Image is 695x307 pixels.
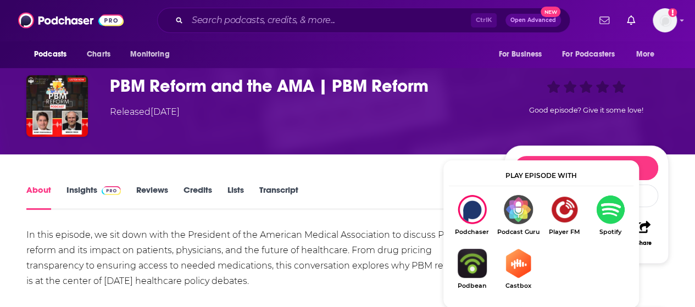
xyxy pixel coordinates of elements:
button: Show profile menu [653,8,677,32]
a: SpotifySpotify [587,195,633,236]
span: Podchaser [449,228,495,236]
button: open menu [629,44,669,65]
div: Share [636,240,651,247]
button: open menu [491,44,555,65]
a: Reviews [136,185,168,210]
a: Lists [227,185,244,210]
span: Monitoring [130,47,169,62]
span: Good episode? Give it some love! [529,106,643,114]
span: Spotify [587,228,633,236]
a: Podcast GuruPodcast Guru [495,195,541,236]
svg: Add a profile image [668,8,677,17]
a: Transcript [259,185,298,210]
button: open menu [26,44,81,65]
span: Podbean [449,282,495,289]
button: open menu [555,44,631,65]
span: Logged in as mtraynor [653,8,677,32]
div: Search podcasts, credits, & more... [157,8,570,33]
span: For Podcasters [562,47,615,62]
button: Share [630,213,658,253]
a: About [26,185,51,210]
span: Podcast Guru [495,228,541,236]
a: CastboxCastbox [495,249,541,289]
img: PBM Reform and the AMA | PBM Reform [26,75,88,137]
span: Open Advanced [510,18,556,23]
div: Released [DATE] [110,105,180,119]
a: Charts [80,44,117,65]
div: In this episode, we sit down with the President of the American Medical Association to discuss PB... [26,227,472,289]
span: For Business [498,47,542,62]
img: Podchaser Pro [102,186,121,195]
button: open menu [123,44,184,65]
span: Podcasts [34,47,66,62]
a: Show notifications dropdown [595,11,614,30]
span: Player FM [541,228,587,236]
input: Search podcasts, credits, & more... [187,12,471,29]
span: Castbox [495,282,541,289]
h1: PBM Reform and the AMA | PBM Reform [110,75,486,97]
span: Charts [87,47,110,62]
button: Open AdvancedNew [505,14,561,27]
img: Podchaser - Follow, Share and Rate Podcasts [18,10,124,31]
div: Play episode with [449,166,633,186]
span: New [541,7,560,17]
span: More [636,47,655,62]
a: PodbeanPodbean [449,249,495,289]
a: Show notifications dropdown [622,11,640,30]
a: Player FMPlayer FM [541,195,587,236]
a: Credits [184,185,212,210]
a: InsightsPodchaser Pro [66,185,121,210]
span: Ctrl K [471,13,497,27]
div: PBM Reform and the AMA | PBM Reform on Podchaser [449,195,495,236]
img: User Profile [653,8,677,32]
